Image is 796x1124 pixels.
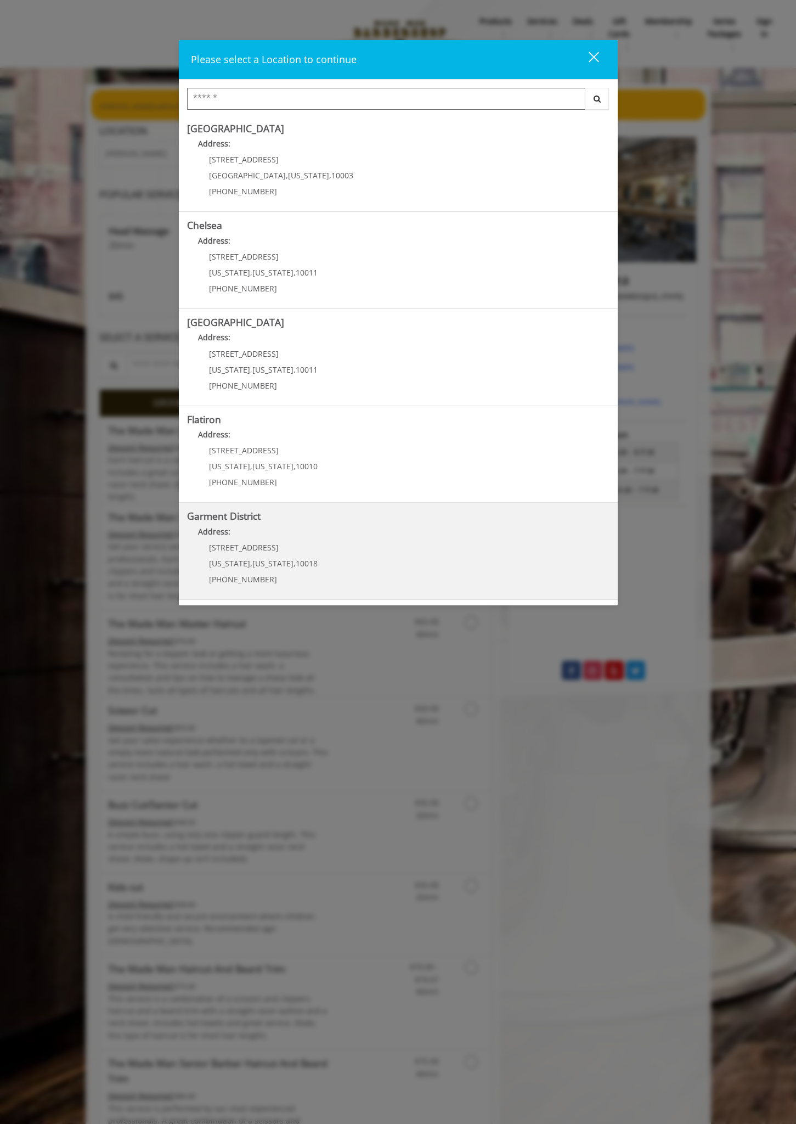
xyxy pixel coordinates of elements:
span: , [250,267,252,278]
div: Center Select [187,88,609,115]
span: Please select a Location to continue [191,53,357,66]
span: [US_STATE] [209,364,250,375]
span: , [250,558,252,569]
span: [STREET_ADDRESS] [209,445,279,456]
input: Search Center [187,88,585,110]
span: 10010 [296,461,318,471]
b: Garment District [187,509,261,522]
span: [PHONE_NUMBER] [209,477,277,487]
span: , [329,170,331,181]
span: [PHONE_NUMBER] [209,186,277,196]
b: Chelsea [187,218,222,232]
b: Address: [198,526,230,537]
span: [US_STATE] [209,461,250,471]
span: [US_STATE] [209,558,250,569]
span: 10018 [296,558,318,569]
b: Address: [198,138,230,149]
span: 10011 [296,364,318,375]
div: close dialog [576,51,598,68]
span: [US_STATE] [252,461,293,471]
span: [PHONE_NUMBER] [209,283,277,294]
b: Address: [198,332,230,342]
span: , [250,461,252,471]
span: [US_STATE] [252,267,293,278]
button: close dialog [568,48,606,71]
span: , [293,267,296,278]
span: [US_STATE] [209,267,250,278]
span: [US_STATE] [288,170,329,181]
b: Flatiron [187,413,221,426]
span: 10003 [331,170,353,181]
span: [STREET_ADDRESS] [209,251,279,262]
span: [STREET_ADDRESS] [209,154,279,165]
span: [STREET_ADDRESS] [209,542,279,553]
span: [STREET_ADDRESS] [209,349,279,359]
span: , [293,558,296,569]
span: [US_STATE] [252,558,293,569]
span: [PHONE_NUMBER] [209,574,277,585]
b: [GEOGRAPHIC_DATA] [187,316,284,329]
span: , [250,364,252,375]
span: , [286,170,288,181]
span: [GEOGRAPHIC_DATA] [209,170,286,181]
i: Search button [591,95,603,103]
b: [GEOGRAPHIC_DATA] [187,122,284,135]
span: , [293,364,296,375]
span: [US_STATE] [252,364,293,375]
span: 10011 [296,267,318,278]
span: [PHONE_NUMBER] [209,380,277,391]
span: , [293,461,296,471]
b: Address: [198,235,230,246]
b: Address: [198,429,230,440]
